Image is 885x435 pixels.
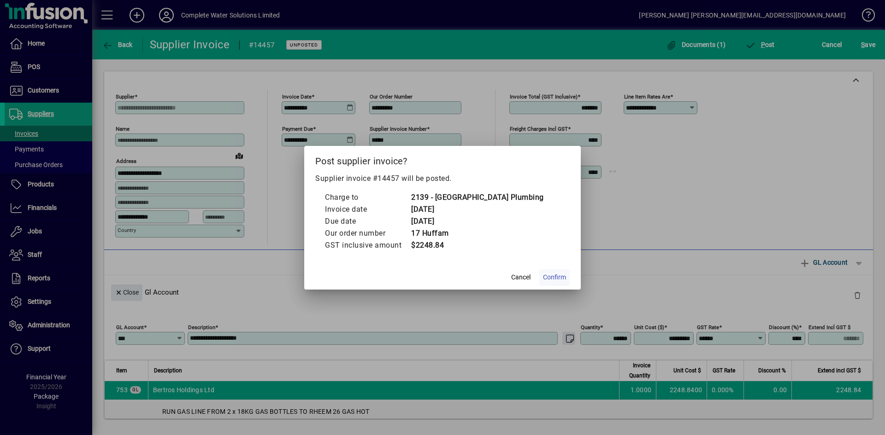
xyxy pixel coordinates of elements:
[324,215,411,227] td: Due date
[324,227,411,239] td: Our order number
[324,239,411,251] td: GST inclusive amount
[506,269,536,286] button: Cancel
[543,273,566,282] span: Confirm
[304,146,581,173] h2: Post supplier invoice?
[324,191,411,203] td: Charge to
[315,173,570,184] p: Supplier invoice #14457 will be posted.
[511,273,531,282] span: Cancel
[324,203,411,215] td: Invoice date
[411,227,544,239] td: 17 Huffam
[411,191,544,203] td: 2139 - [GEOGRAPHIC_DATA] Plumbing
[539,269,570,286] button: Confirm
[411,203,544,215] td: [DATE]
[411,215,544,227] td: [DATE]
[411,239,544,251] td: $2248.84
